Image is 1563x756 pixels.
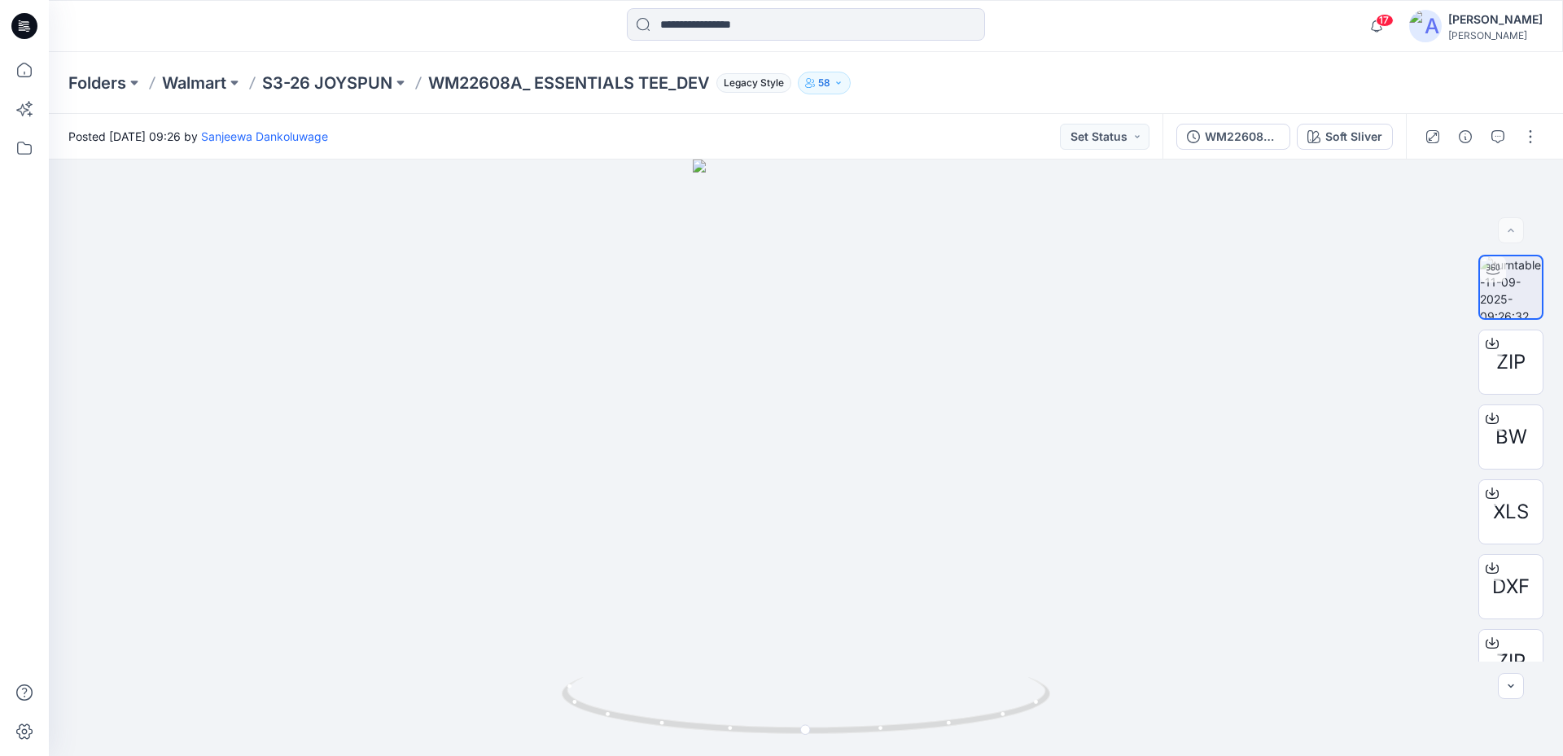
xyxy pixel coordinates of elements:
[716,73,791,93] span: Legacy Style
[1495,422,1527,452] span: BW
[798,72,851,94] button: 58
[1297,124,1393,150] button: Soft Sliver
[1409,10,1442,42] img: avatar
[201,129,328,143] a: Sanjeewa Dankoluwage
[1176,124,1290,150] button: WM22608A_ ESSENTIALS TEE (1)
[1480,256,1542,318] img: turntable-11-09-2025-09:26:32
[1448,29,1543,42] div: [PERSON_NAME]
[68,128,328,145] span: Posted [DATE] 09:26 by
[1493,497,1529,527] span: XLS
[1496,347,1526,377] span: ZIP
[1205,128,1280,146] div: WM22608A_ ESSENTIALS TEE (1)
[1496,647,1526,676] span: ZIP
[1452,124,1478,150] button: Details
[262,72,392,94] a: S3-26 JOYSPUN
[1325,128,1382,146] div: Soft Sliver
[818,74,830,92] p: 58
[162,72,226,94] a: Walmart
[1376,14,1394,27] span: 17
[1492,572,1530,601] span: DXF
[68,72,126,94] a: Folders
[428,72,710,94] p: WM22608A_ ESSENTIALS TEE_DEV
[1448,10,1543,29] div: [PERSON_NAME]
[710,72,791,94] button: Legacy Style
